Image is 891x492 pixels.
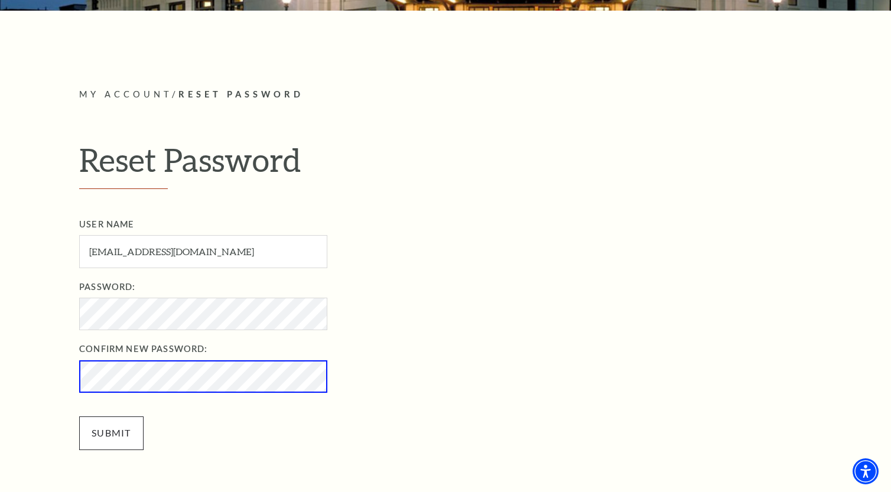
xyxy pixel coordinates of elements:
[79,235,327,268] input: User Name
[79,217,837,232] label: User Name
[79,280,837,295] label: Password:
[79,141,812,189] h1: Reset Password
[178,89,304,99] span: Reset Password
[79,89,172,99] span: My Account
[79,342,837,357] label: Confirm New Password:
[853,458,879,484] div: Accessibility Menu
[79,87,812,102] p: /
[79,416,144,449] input: Submit button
